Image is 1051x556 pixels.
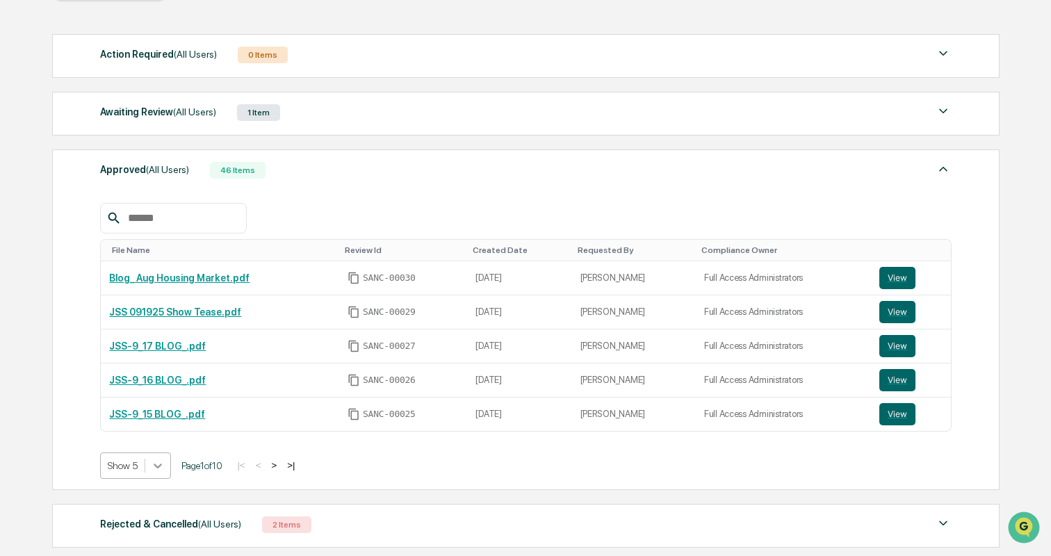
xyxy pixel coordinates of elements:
[283,459,299,471] button: >|
[112,245,334,255] div: Toggle SortBy
[701,245,865,255] div: Toggle SortBy
[109,306,241,318] a: JSS 091925 Show Tease.pdf
[345,245,462,255] div: Toggle SortBy
[348,306,360,318] span: Copy Id
[101,177,112,188] div: 🗄️
[467,261,571,295] td: [DATE]
[879,267,943,289] a: View
[696,398,871,431] td: Full Access Administrators
[47,120,176,131] div: We're available if you need us!
[233,459,249,471] button: |<
[879,267,915,289] button: View
[363,306,416,318] span: SANC-00029
[95,170,178,195] a: 🗄️Attestations
[138,236,168,246] span: Pylon
[882,245,945,255] div: Toggle SortBy
[348,374,360,386] span: Copy Id
[696,363,871,398] td: Full Access Administrators
[578,245,690,255] div: Toggle SortBy
[210,162,266,179] div: 46 Items
[935,161,952,177] img: caret
[98,235,168,246] a: Powered byPylon
[348,272,360,284] span: Copy Id
[473,245,566,255] div: Toggle SortBy
[572,329,696,363] td: [PERSON_NAME]
[181,460,222,471] span: Page 1 of 10
[109,341,206,352] a: JSS-9_17 BLOG_.pdf
[363,341,416,352] span: SANC-00027
[363,375,416,386] span: SANC-00026
[174,49,217,60] span: (All Users)
[572,363,696,398] td: [PERSON_NAME]
[879,301,943,323] a: View
[935,45,952,62] img: caret
[696,295,871,329] td: Full Access Administrators
[348,408,360,420] span: Copy Id
[109,375,206,386] a: JSS-9_16 BLOG_.pdf
[879,335,915,357] button: View
[348,340,360,352] span: Copy Id
[14,177,25,188] div: 🖐️
[935,103,952,120] img: caret
[28,202,88,215] span: Data Lookup
[238,47,288,63] div: 0 Items
[146,164,189,175] span: (All Users)
[109,272,250,284] a: Blog_ Aug Housing Market.pdf
[100,45,217,63] div: Action Required
[198,518,241,530] span: (All Users)
[467,295,571,329] td: [DATE]
[47,106,228,120] div: Start new chat
[8,196,93,221] a: 🔎Data Lookup
[237,104,280,121] div: 1 Item
[100,161,189,179] div: Approved
[173,106,216,117] span: (All Users)
[100,515,241,533] div: Rejected & Cancelled
[696,261,871,295] td: Full Access Administrators
[879,369,943,391] a: View
[935,515,952,532] img: caret
[115,175,172,189] span: Attestations
[1007,510,1044,548] iframe: Open customer support
[252,459,266,471] button: <
[14,203,25,214] div: 🔎
[572,398,696,431] td: [PERSON_NAME]
[14,106,39,131] img: 1746055101610-c473b297-6a78-478c-a979-82029cc54cd1
[100,103,216,121] div: Awaiting Review
[236,111,253,127] button: Start new chat
[572,261,696,295] td: [PERSON_NAME]
[363,409,416,420] span: SANC-00025
[28,175,90,189] span: Preclearance
[8,170,95,195] a: 🖐️Preclearance
[879,301,915,323] button: View
[572,295,696,329] td: [PERSON_NAME]
[879,369,915,391] button: View
[467,329,571,363] td: [DATE]
[267,459,281,471] button: >
[879,403,943,425] a: View
[262,516,311,533] div: 2 Items
[109,409,205,420] a: JSS-9_15 BLOG_.pdf
[363,272,416,284] span: SANC-00030
[14,29,253,51] p: How can we help?
[467,398,571,431] td: [DATE]
[879,403,915,425] button: View
[467,363,571,398] td: [DATE]
[696,329,871,363] td: Full Access Administrators
[879,335,943,357] a: View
